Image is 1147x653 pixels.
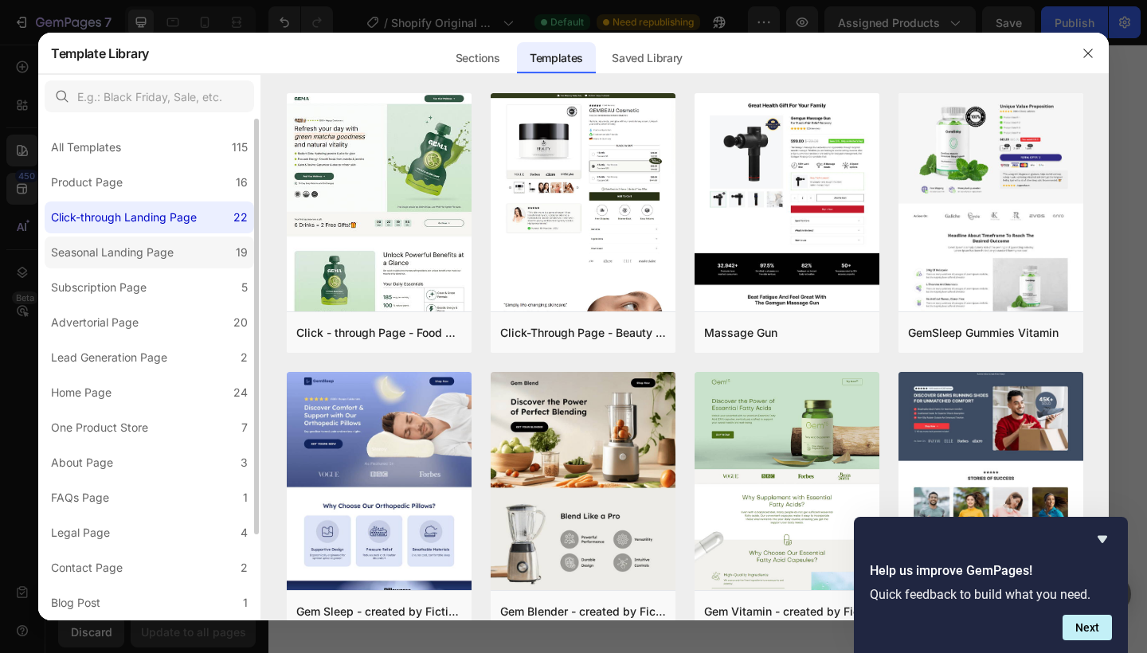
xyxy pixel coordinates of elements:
[51,593,100,612] div: Blog Post
[51,138,121,157] div: All Templates
[241,348,248,367] div: 2
[870,530,1112,640] div: Help us improve GemPages!
[51,418,148,437] div: One Product Store
[870,587,1112,602] p: Quick feedback to build what you need.
[296,323,462,342] div: Click - through Page - Food & Drink - Matcha Glow Shot
[236,243,248,262] div: 19
[51,488,109,507] div: FAQs Page
[51,313,139,332] div: Advertorial Page
[243,593,248,612] div: 1
[500,602,666,621] div: Gem Blender - created by Fiction Studio
[241,558,248,577] div: 2
[241,278,248,297] div: 5
[236,173,248,192] div: 16
[233,383,248,402] div: 24
[233,313,248,332] div: 20
[51,33,149,74] h2: Template Library
[243,488,248,507] div: 1
[296,602,462,621] div: Gem Sleep - created by Fiction Studio
[241,418,248,437] div: 7
[51,348,167,367] div: Lead Generation Page
[870,561,1112,581] h2: Help us improve GemPages!
[704,602,870,621] div: Gem Vitamin - created by Fiction Studio
[51,523,110,542] div: Legal Page
[908,323,1059,342] div: GemSleep Gummies Vitamin
[241,453,248,472] div: 3
[51,173,123,192] div: Product Page
[51,453,113,472] div: About Page
[232,138,248,157] div: 115
[51,383,112,402] div: Home Page
[599,42,695,74] div: Saved Library
[443,42,512,74] div: Sections
[1093,530,1112,549] button: Hide survey
[45,80,254,112] input: E.g.: Black Friday, Sale, etc.
[233,208,248,227] div: 22
[517,42,596,74] div: Templates
[500,323,666,342] div: Click-Through Page - Beauty & Fitness - Cosmetic
[241,523,248,542] div: 4
[51,208,197,227] div: Click-through Landing Page
[704,323,777,342] div: Massage Gun
[51,558,123,577] div: Contact Page
[1063,615,1112,640] button: Next question
[51,243,174,262] div: Seasonal Landing Page
[51,278,147,297] div: Subscription Page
